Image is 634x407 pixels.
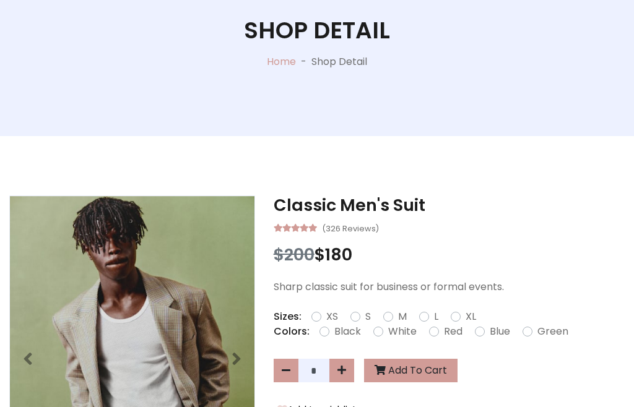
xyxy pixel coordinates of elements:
[398,309,407,324] label: M
[326,309,338,324] label: XS
[274,280,625,294] p: Sharp classic suit for business or formal events.
[267,54,296,69] a: Home
[244,17,390,45] h1: Shop Detail
[322,220,379,235] small: (326 Reviews)
[274,324,310,339] p: Colors:
[274,245,625,265] h3: $
[274,195,625,215] h3: Classic Men's Suit
[466,309,476,324] label: XL
[444,324,462,339] label: Red
[274,243,315,266] span: $200
[311,54,367,69] p: Shop Detail
[388,324,417,339] label: White
[537,324,568,339] label: Green
[365,309,371,324] label: S
[334,324,361,339] label: Black
[325,243,352,266] span: 180
[490,324,510,339] label: Blue
[434,309,438,324] label: L
[274,309,302,324] p: Sizes:
[364,359,458,382] button: Add To Cart
[296,54,311,69] p: -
